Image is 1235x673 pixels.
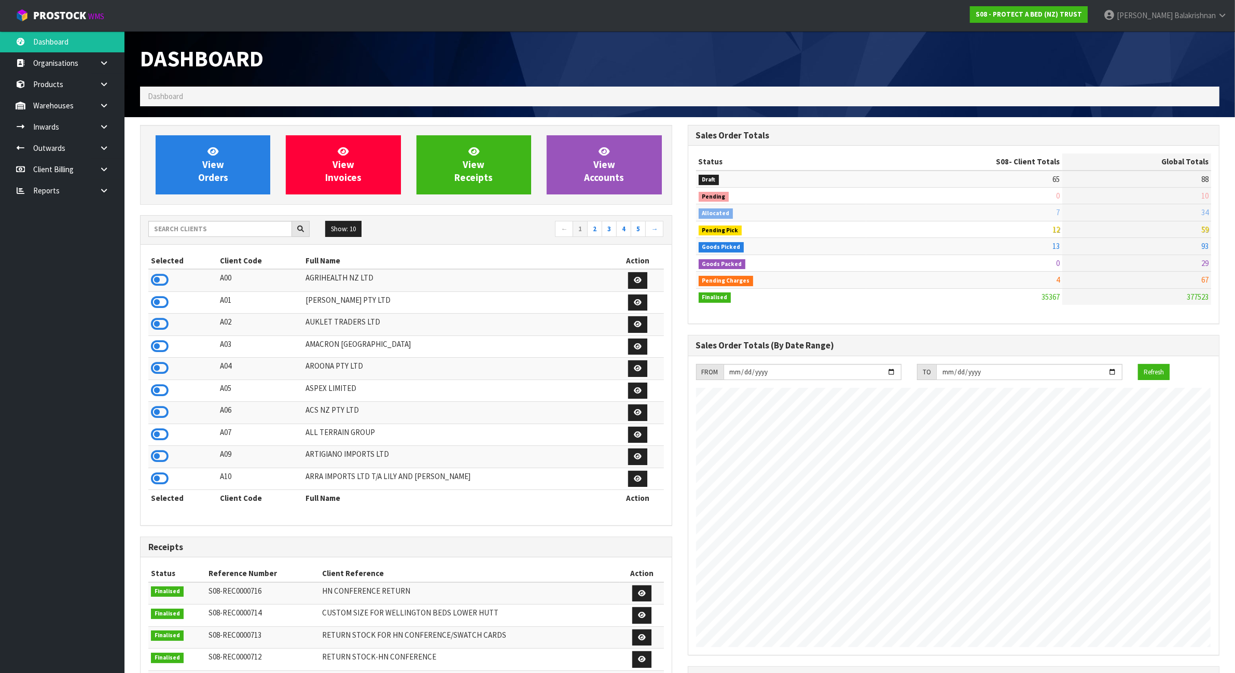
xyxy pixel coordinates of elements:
td: A10 [217,468,303,490]
h3: Sales Order Totals [696,131,1212,141]
a: ViewInvoices [286,135,400,194]
span: Draft [699,175,719,185]
span: 88 [1201,174,1209,184]
span: View Orders [198,145,228,184]
th: Reference Number [206,565,319,582]
span: 0 [1056,258,1060,268]
div: TO [917,364,936,381]
span: RETURN STOCK-HN CONFERENCE [322,652,436,662]
span: 4 [1056,275,1060,285]
span: 35367 [1042,292,1060,302]
td: ACS NZ PTY LTD [303,402,612,424]
a: S08 - PROTECT A BED (NZ) TRUST [970,6,1088,23]
a: ViewReceipts [417,135,531,194]
span: Allocated [699,208,733,219]
nav: Page navigation [414,221,664,239]
span: Finalised [151,653,184,663]
span: 7 [1056,207,1060,217]
th: Full Name [303,490,612,507]
span: Balakrishnan [1174,10,1216,20]
a: 2 [587,221,602,237]
td: AUKLET TRADERS LTD [303,314,612,336]
span: CUSTOM SIZE FOR WELLINGTON BEDS LOWER HUTT [322,608,498,618]
td: A04 [217,358,303,380]
span: S08 [996,157,1009,166]
strong: S08 - PROTECT A BED (NZ) TRUST [976,10,1082,19]
th: Action [612,253,664,269]
span: Goods Picked [699,242,744,253]
td: ALL TERRAIN GROUP [303,424,612,446]
a: 1 [573,221,588,237]
td: AGRIHEALTH NZ LTD [303,269,612,291]
small: WMS [88,11,104,21]
a: 4 [616,221,631,237]
th: Client Code [217,253,303,269]
a: 5 [631,221,646,237]
td: A00 [217,269,303,291]
td: A06 [217,402,303,424]
th: Action [620,565,664,582]
span: 0 [1056,191,1060,201]
div: FROM [696,364,724,381]
span: S08-REC0000716 [209,586,261,596]
button: Refresh [1138,364,1170,381]
span: 29 [1201,258,1209,268]
span: Pending Pick [699,226,742,236]
span: 13 [1052,241,1060,251]
img: cube-alt.png [16,9,29,22]
span: RETURN STOCK FOR HN CONFERENCE/SWATCH CARDS [322,630,506,640]
td: A07 [217,424,303,446]
a: → [645,221,663,237]
a: ViewAccounts [547,135,661,194]
td: A01 [217,291,303,314]
span: Pending [699,192,729,202]
input: Search clients [148,221,292,237]
span: 65 [1052,174,1060,184]
th: Client Reference [320,565,620,582]
td: ASPEX LIMITED [303,380,612,402]
h3: Receipts [148,542,664,552]
span: HN CONFERENCE RETURN [322,586,410,596]
td: A03 [217,335,303,358]
span: 34 [1201,207,1209,217]
td: ARRA IMPORTS LTD T/A LILY AND [PERSON_NAME] [303,468,612,490]
th: Client Code [217,490,303,507]
th: Full Name [303,253,612,269]
span: 59 [1201,225,1209,234]
td: AROONA PTY LTD [303,358,612,380]
span: 67 [1201,275,1209,285]
span: Dashboard [140,45,263,73]
th: Selected [148,253,217,269]
span: S08-REC0000714 [209,608,261,618]
th: Selected [148,490,217,507]
span: View Invoices [325,145,362,184]
span: S08-REC0000713 [209,630,261,640]
th: - Client Totals [866,153,1062,170]
a: ← [555,221,573,237]
td: ARTIGIANO IMPORTS LTD [303,446,612,468]
span: 10 [1201,191,1209,201]
th: Global Totals [1062,153,1211,170]
span: Dashboard [148,91,183,101]
span: Pending Charges [699,276,754,286]
span: Finalised [699,292,731,303]
span: View Receipts [454,145,493,184]
span: Finalised [151,586,184,597]
span: 12 [1052,225,1060,234]
td: AMACRON [GEOGRAPHIC_DATA] [303,335,612,358]
span: 377523 [1187,292,1209,302]
a: 3 [602,221,617,237]
td: A09 [217,446,303,468]
span: [PERSON_NAME] [1117,10,1173,20]
span: Finalised [151,609,184,619]
td: A05 [217,380,303,402]
a: ViewOrders [156,135,270,194]
th: Action [612,490,664,507]
th: Status [148,565,206,582]
td: [PERSON_NAME] PTY LTD [303,291,612,314]
span: 93 [1201,241,1209,251]
h3: Sales Order Totals (By Date Range) [696,341,1212,350]
span: ProStock [33,9,86,22]
span: Finalised [151,630,184,641]
th: Status [696,153,866,170]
